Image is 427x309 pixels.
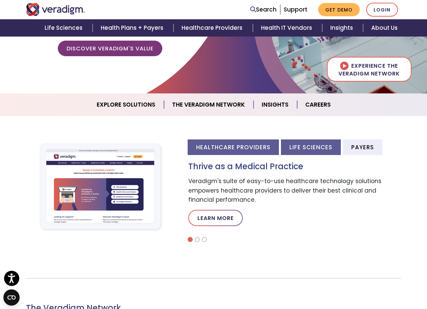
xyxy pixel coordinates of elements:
a: Health Plans + Payers [93,19,173,37]
img: Veradigm logo [26,3,85,16]
h3: Thrive as a Medical Practice [188,162,401,172]
a: Insights [322,19,363,37]
a: Search [250,5,277,14]
a: About Us [363,19,406,37]
li: Life Sciences [281,139,341,155]
p: Veradigm's suite of easy-to-use healthcare technology solutions empowers healthcare providers to ... [188,177,401,204]
a: Health IT Vendors [253,19,322,37]
button: Open CMP widget [3,289,20,306]
a: Support [284,5,307,14]
a: Learn More [188,210,243,226]
a: Healthcare Providers [173,19,253,37]
a: Login [366,3,398,17]
a: Get Demo [318,3,360,16]
li: Payers [343,139,382,155]
a: Life Sciences [37,19,93,37]
li: Healthcare Providers [188,139,279,155]
a: Careers [297,96,339,113]
a: Insights [254,96,297,113]
a: The Veradigm Network [164,96,254,113]
a: Discover Veradigm's Value [58,41,162,56]
a: Explore Solutions [89,96,164,113]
